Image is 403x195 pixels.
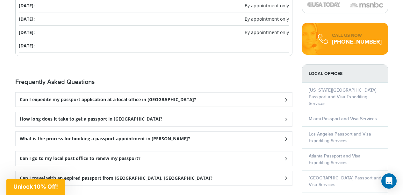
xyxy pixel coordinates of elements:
a: Atlanta Passport and Visa Expediting Services [309,153,361,165]
a: Los Angeles Passport and Visa Expediting Services [309,131,371,143]
li: [DATE]: [19,12,289,26]
div: Open Intercom Messenger [381,173,397,189]
strong: LOCAL OFFICES [302,65,388,83]
span: By appointment only [245,2,289,9]
a: [GEOGRAPHIC_DATA] Passport and Visa Services [309,175,381,187]
div: Unlock 10% Off! [6,179,65,195]
a: [US_STATE][GEOGRAPHIC_DATA] Passport and Visa Expediting Services [309,87,377,106]
span: Unlock 10% Off! [13,183,58,190]
h3: Can I expedite my passport application at a local office in [GEOGRAPHIC_DATA]? [20,97,196,102]
h3: Can I go to my local post office to renew my passport? [20,156,140,161]
h3: What is the process for booking a passport appointment in [PERSON_NAME]? [20,136,190,142]
span: By appointment only [245,29,289,36]
h3: Can I travel with an expired passport from [GEOGRAPHIC_DATA], [GEOGRAPHIC_DATA]? [20,176,212,181]
div: [PHONE_NUMBER] [332,39,382,45]
h3: How long does it take to get a passport in [GEOGRAPHIC_DATA]? [20,116,162,122]
img: image description [350,1,383,9]
div: CALL US NOW [332,32,382,39]
li: [DATE]: [19,26,289,39]
li: [DATE]: [19,39,289,52]
a: Miami Passport and Visa Services [309,116,377,122]
img: image description [307,2,340,7]
span: By appointment only [245,16,289,22]
h2: Frequently Asked Questions [15,78,292,86]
